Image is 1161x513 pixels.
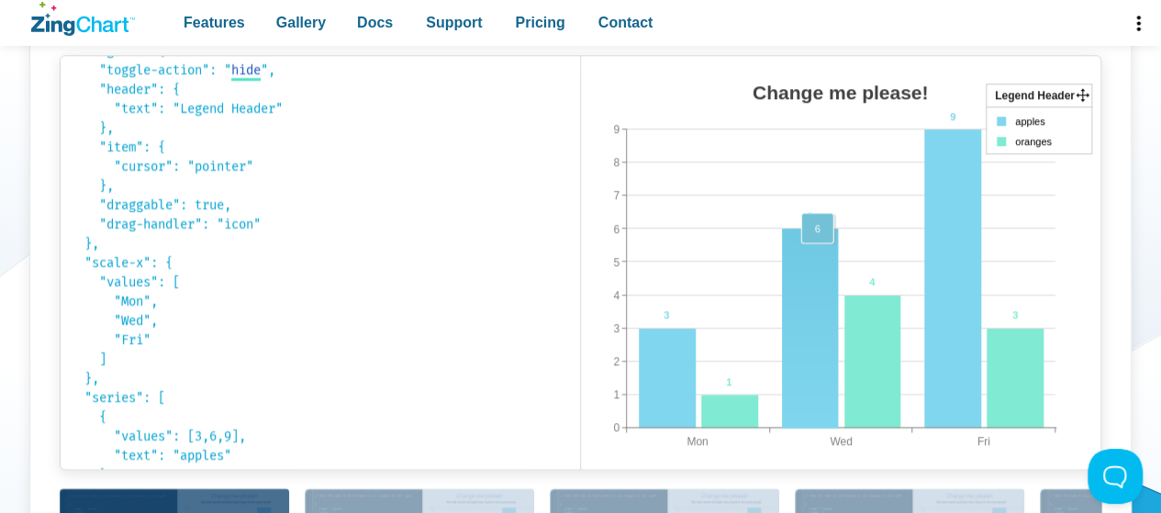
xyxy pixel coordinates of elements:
iframe: Toggle Customer Support [1088,449,1143,504]
span: hide [231,62,261,78]
span: Features [184,10,245,35]
a: ZingChart Logo. Click to return to the homepage [31,2,135,36]
span: Gallery [276,10,326,35]
tspan: 3 [1012,309,1018,320]
span: Support [426,10,482,35]
span: Docs [357,10,393,35]
span: Pricing [515,10,564,35]
tspan: Legend Header [995,89,1075,102]
span: Contact [598,10,653,35]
